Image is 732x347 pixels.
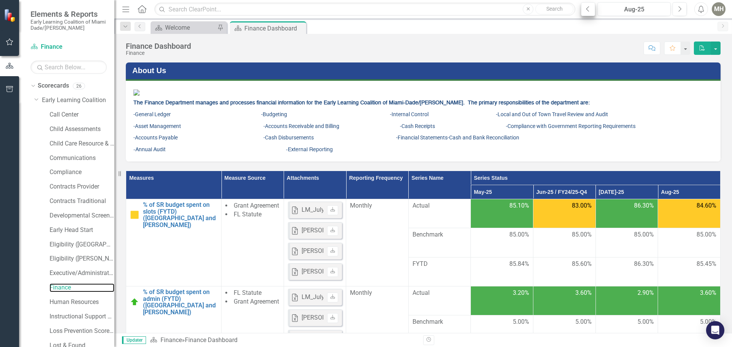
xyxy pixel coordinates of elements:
span: - [133,134,519,141]
a: Contracts Traditional [50,197,114,206]
span: 5.00% [513,318,529,326]
span: Actual [413,201,467,210]
span: -General Ledger -Budgeting -Internal Control -Local and Out of Town Travel Review and Audit [133,111,608,117]
a: Communications [50,154,114,163]
img: Caution [130,210,139,219]
span: 85.10% [509,201,529,210]
td: Double-Click to Edit [471,228,533,257]
span: 3.20% [513,289,529,297]
span: 86.30% [634,201,654,210]
a: Loss Prevention Scorecard [50,327,114,336]
div: [PERSON_NAME]'s Numbers Q4_Scorecard FY [DATE]-[DATE]-June.xlsx [302,226,491,235]
a: Executive/Administrative [50,269,114,278]
span: 3.60% [700,289,716,297]
span: FL Statute [234,211,262,218]
span: Accounts Payable - [135,134,265,141]
span: -Annual Audit -External Reporting [133,147,333,152]
td: Double-Click to Edit [533,315,596,344]
a: Human Resources [50,298,114,307]
span: FL Statute [234,289,262,296]
td: Double-Click to Edit [284,199,346,286]
span: 85.84% [509,260,529,269]
a: Child Assessments [50,125,114,134]
span: FYTD [413,260,467,269]
span: Financial Statements [398,134,448,141]
a: % of SR budget spent on admin (FYTD) ([GEOGRAPHIC_DATA] and [PERSON_NAME]) [143,289,217,315]
strong: The Finance Department manages and processes financial information for the Early Learning Coaliti... [133,100,590,106]
div: Aug-25 [600,5,668,14]
span: -Asset Management - [133,123,636,129]
span: Grant Agreement [234,298,279,305]
td: Double-Click to Edit [471,286,533,315]
td: Double-Click to Edit [658,199,721,228]
td: Double-Click to Edit [471,315,533,344]
button: Aug-25 [597,2,671,16]
a: % of SR budget spent on slots (FYTD) ([GEOGRAPHIC_DATA] and [PERSON_NAME]) [143,201,217,228]
td: Double-Click to Edit [533,228,596,257]
div: Finance Dashboard [244,24,304,33]
span: 5.00% [700,318,716,326]
td: Double-Click to Edit Right Click for Context Menu [126,199,222,286]
div: [PERSON_NAME]'s Numbers Q4_Scorecard FY [DATE]-[DATE]-June.xlsx [302,313,491,322]
a: Eligibility ([GEOGRAPHIC_DATA]) [50,240,114,249]
input: Search ClearPoint... [154,3,575,16]
div: [PERSON_NAME]'s Numbers Q2_Scorecard FY 24-25_Oct-[DATE].xlsx [302,267,485,276]
span: 85.45% [697,260,716,269]
img: Above Target [130,297,139,307]
span: 84.60% [697,201,716,210]
div: 26 [73,83,85,89]
span: Elements & Reports [30,10,107,19]
span: 5.00% [575,318,592,326]
a: Finance [50,283,114,292]
a: Instructional Support Services [50,312,114,321]
span: Cash Disbursements - [265,134,398,141]
span: Benchmark [413,230,467,239]
td: Double-Click to Edit [533,286,596,315]
span: 85.00% [509,230,529,239]
span: 86.30% [634,260,654,269]
td: Double-Click to Edit [658,315,721,344]
span: 3.60% [575,289,592,297]
div: Monthly [350,289,405,297]
span: 85.00% [697,230,716,239]
span: Updater [122,336,146,344]
button: Search [535,4,573,14]
div: Monthly [350,201,405,210]
td: Double-Click to Edit [658,228,721,257]
span: -Cash and Bank Reconciliation [448,134,519,141]
div: Welcome [165,23,215,32]
td: Double-Click to Edit [596,228,658,257]
img: FINANCE.png [133,90,140,96]
a: Welcome [152,23,215,32]
div: Finance Dashboard [126,42,191,50]
div: LM_July-[DATE] Data Score Card FY 25-26.xlsx [302,206,427,214]
td: Double-Click to Edit [596,199,658,228]
span: 2.90% [637,289,654,297]
small: Early Learning Coalition of Miami Dade/[PERSON_NAME] [30,19,107,31]
h3: About Us [132,66,717,75]
span: Benchmark [413,318,467,326]
td: Double-Click to Edit [596,315,658,344]
td: Double-Click to Edit [533,199,596,228]
a: Eligibility ([PERSON_NAME]) [50,254,114,263]
span: Actual [413,289,467,297]
span: 85.60% [572,260,592,269]
div: [PERSON_NAME]'s Numbers Q3_Scorecard FY 24-25_ [DATE]-[DATE].xlsx [302,247,495,256]
td: Double-Click to Edit [596,286,658,315]
a: Early Head Start [50,226,114,235]
a: Call Center [50,110,114,119]
div: » [150,336,417,345]
div: LM_July-[DATE] Data Score Card FY 25-26.xlsx [302,293,427,302]
span: 85.00% [572,230,592,239]
div: Open Intercom Messenger [706,321,724,339]
img: ClearPoint Strategy [4,8,17,22]
td: Double-Click to Edit [471,199,533,228]
a: Finance [161,336,182,344]
span: Grant Agreement [234,202,279,209]
a: Contracts Provider [50,182,114,191]
input: Search Below... [30,61,107,74]
td: Double-Click to Edit [658,286,721,315]
a: Compliance [50,168,114,177]
a: Scorecards [38,82,69,90]
span: Accounts Receivable and Billing - [265,123,401,129]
